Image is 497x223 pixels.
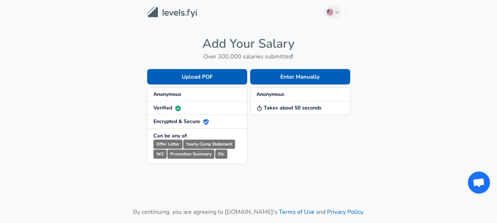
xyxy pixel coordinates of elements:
[153,140,182,149] small: Offer Letter
[324,6,341,18] button: English (US)
[327,208,363,216] a: Privacy Policy
[147,69,247,84] button: Upload PDF
[153,118,209,125] strong: Encrypted & Secure
[215,150,227,159] small: Etc
[327,9,333,15] img: English (US)
[256,104,322,111] strong: Takes about 50 seconds
[147,36,350,51] h4: Add Your Salary
[167,150,214,159] small: Promotion Summary
[279,208,315,216] a: Terms of Use
[147,51,350,62] h6: Over 300,000 salaries submitted!
[256,91,284,98] strong: Anonymous
[153,104,181,111] strong: Verified
[147,7,197,18] img: Levels.fyi
[468,172,490,194] div: Open chat
[153,150,167,159] small: W2
[153,91,181,98] strong: Anonymous
[250,69,350,84] button: Enter Manually
[153,132,188,139] strong: Can be any of:
[183,140,235,149] small: Yearly Comp Statement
